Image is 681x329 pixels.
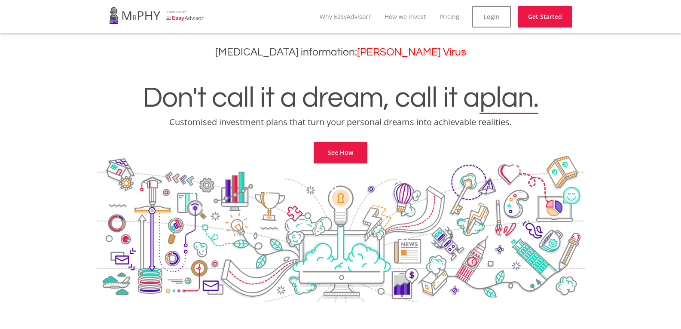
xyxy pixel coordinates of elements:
h1: Don't call it a dream, call it a [6,83,675,113]
span: plan. [479,83,538,113]
h3: [MEDICAL_DATA] information: [6,46,675,58]
a: Why EasyAdvisor? [320,12,371,21]
p: Customised investment plans that turn your personal dreams into achievable realities. [6,116,675,128]
a: Get Started [518,6,572,28]
a: See How [314,142,367,163]
a: How we invest [385,12,426,21]
a: Login [472,6,511,28]
a: Pricing [440,12,459,21]
a: [PERSON_NAME] Virus [357,47,466,58]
